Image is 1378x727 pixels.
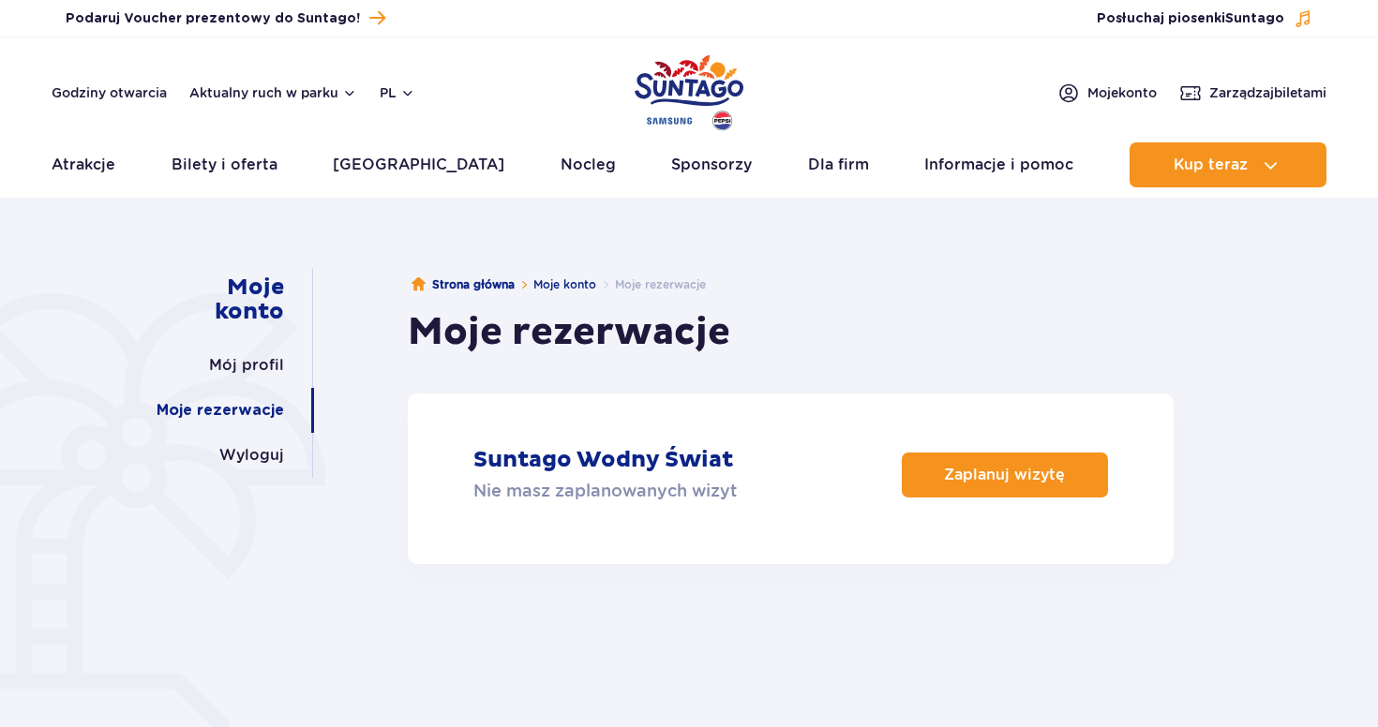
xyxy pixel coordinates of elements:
[408,309,730,356] h1: Moje rezerwacje
[635,47,743,133] a: Park of Poland
[944,466,1065,483] p: Zaplanuj wizytę
[157,388,284,433] a: Moje rezerwacje
[671,142,752,187] a: Sponsorzy
[380,83,415,102] button: pl
[219,433,284,478] a: Wyloguj
[66,6,385,31] a: Podaruj Voucher prezentowy do Suntago!
[52,142,115,187] a: Atrakcje
[902,453,1108,497] a: Zaplanuj wizytę
[808,142,869,187] a: Dla firm
[412,275,515,294] a: Strona główna
[1225,12,1284,25] span: Suntago
[66,9,360,28] span: Podaruj Voucher prezentowy do Suntago!
[596,275,706,294] li: Moje rezerwacje
[533,277,596,291] a: Moje konto
[561,142,616,187] a: Nocleg
[1097,9,1284,28] span: Posłuchaj piosenki
[52,83,167,102] a: Godziny otwarcia
[473,478,737,504] p: Nie masz zaplanowanych wizyt
[1097,9,1312,28] button: Posłuchaj piosenkiSuntago
[1209,83,1326,102] span: Zarządzaj biletami
[1087,83,1157,102] span: Moje konto
[1174,156,1248,173] span: Kup teraz
[333,142,504,187] a: [GEOGRAPHIC_DATA]
[172,142,277,187] a: Bilety i oferta
[162,268,284,332] a: Moje konto
[1130,142,1326,187] button: Kup teraz
[924,142,1073,187] a: Informacje i pomoc
[1057,82,1157,104] a: Mojekonto
[209,343,284,388] a: Mój profil
[1179,82,1326,104] a: Zarządzajbiletami
[189,85,357,100] button: Aktualny ruch w parku
[473,446,733,474] p: Suntago Wodny Świat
